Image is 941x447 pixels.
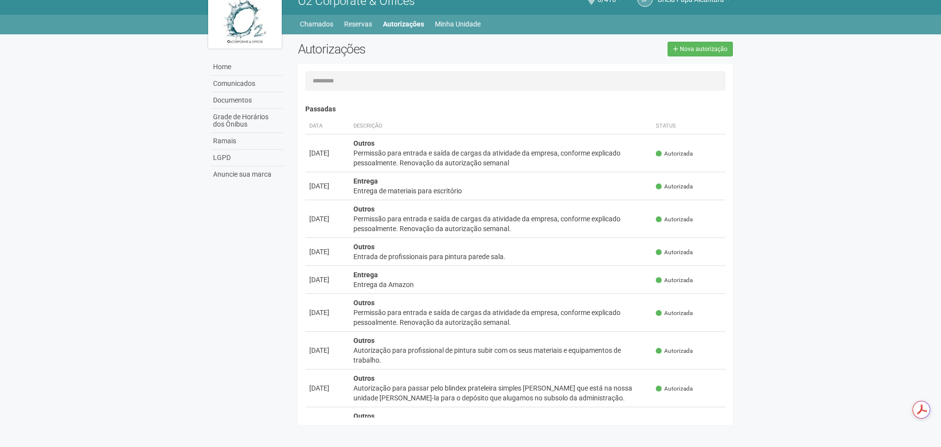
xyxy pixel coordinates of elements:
[353,252,648,262] div: Entrada de profissionais para pintura parede sala.
[298,42,508,56] h2: Autorizações
[353,271,378,279] strong: Entrega
[300,17,333,31] a: Chamados
[309,181,346,191] div: [DATE]
[309,308,346,317] div: [DATE]
[211,166,283,183] a: Anuncie sua marca
[344,17,372,31] a: Reservas
[435,17,481,31] a: Minha Unidade
[211,133,283,150] a: Ramais
[656,248,693,257] span: Autorizada
[309,214,346,224] div: [DATE]
[309,247,346,257] div: [DATE]
[211,92,283,109] a: Documentos
[656,385,693,393] span: Autorizada
[211,109,283,133] a: Grade de Horários dos Ônibus
[656,215,693,224] span: Autorizada
[350,118,652,134] th: Descrição
[652,118,726,134] th: Status
[353,337,375,344] strong: Outros
[309,148,346,158] div: [DATE]
[353,214,648,234] div: Permissão para entrada e saída de cargas da atividade da empresa, conforme explicado pessoalmente...
[656,276,693,285] span: Autorizada
[353,299,375,307] strong: Outros
[353,186,648,196] div: Entrega de materiais para escritório
[353,243,375,251] strong: Outros
[353,148,648,168] div: Permissão para entrada e saída de cargas da atividade da empresa, conforme explicado pessoalmente...
[656,150,693,158] span: Autorizada
[353,139,375,147] strong: Outros
[353,374,375,382] strong: Outros
[353,308,648,327] div: Permissão para entrada e saída de cargas da atividade da empresa, conforme explicado pessoalmente...
[305,105,726,113] h4: Passadas
[211,59,283,76] a: Home
[383,17,424,31] a: Autorizações
[353,177,378,185] strong: Entrega
[309,275,346,285] div: [DATE]
[353,383,648,403] div: Autorização para passar pelo blindex prateleira simples [PERSON_NAME] que está na nossa unidade [...
[656,347,693,355] span: Autorizada
[353,205,375,213] strong: Outros
[309,345,346,355] div: [DATE]
[668,42,733,56] a: Nova autorização
[656,183,693,191] span: Autorizada
[353,280,648,289] div: Entrega da Amazon
[353,345,648,365] div: Autorização para profissional de pintura subir com os seus materiais e equipamentos de trabalho.
[211,76,283,92] a: Comunicados
[305,118,350,134] th: Data
[309,383,346,393] div: [DATE]
[211,150,283,166] a: LGPD
[353,412,375,420] strong: Outros
[680,46,727,53] span: Nova autorização
[656,309,693,317] span: Autorizada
